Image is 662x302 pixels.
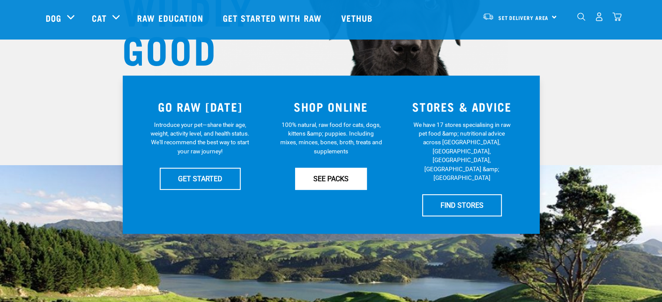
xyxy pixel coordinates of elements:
[214,0,333,35] a: Get started with Raw
[46,11,61,24] a: Dog
[411,120,513,183] p: We have 17 stores specialising in raw pet food &amp; nutritional advice across [GEOGRAPHIC_DATA],...
[402,100,522,113] h3: STORES & ADVICE
[149,120,251,156] p: Introduce your pet—share their age, weight, activity level, and health status. We'll recommend th...
[333,0,384,35] a: Vethub
[92,11,107,24] a: Cat
[128,0,214,35] a: Raw Education
[295,168,367,189] a: SEE PACKS
[577,13,585,21] img: home-icon-1@2x.png
[422,194,502,216] a: FIND STORES
[140,100,261,113] h3: GO RAW [DATE]
[280,120,382,156] p: 100% natural, raw food for cats, dogs, kittens &amp; puppies. Including mixes, minces, bones, bro...
[160,168,241,189] a: GET STARTED
[271,100,391,113] h3: SHOP ONLINE
[498,16,549,19] span: Set Delivery Area
[482,13,494,20] img: van-moving.png
[612,12,622,21] img: home-icon@2x.png
[595,12,604,21] img: user.png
